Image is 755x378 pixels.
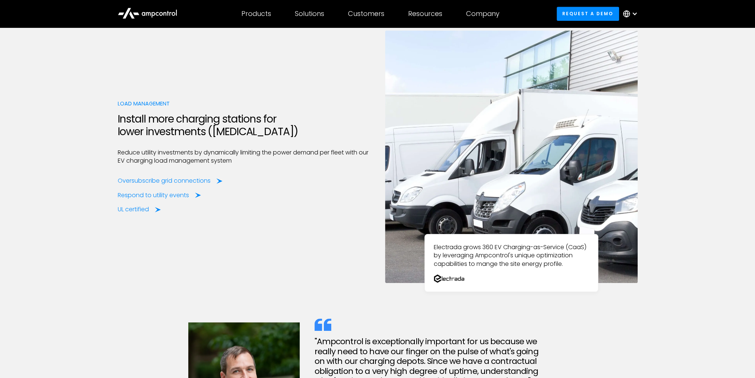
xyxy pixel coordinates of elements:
[118,149,370,165] p: Reduce utility investments by dynamically limiting the power demand per fleet with our EV chargin...
[315,319,331,331] img: quote icon
[118,205,149,214] div: UL certified
[241,10,271,18] div: Products
[118,191,189,199] div: Respond to utility events
[348,10,384,18] div: Customers
[434,274,465,283] img: electrada logo
[118,100,370,108] div: Load Management
[408,10,442,18] div: Resources
[295,10,324,18] div: Solutions
[118,205,161,214] a: UL certified
[466,10,499,18] div: Company
[557,7,619,20] a: Request a demo
[118,177,222,185] a: Oversubscribe grid connections
[118,191,201,199] a: Respond to utility events
[118,177,211,185] div: Oversubscribe grid connections
[118,113,370,138] h2: Install more charging stations for lower investments ([MEDICAL_DATA])
[434,243,589,268] p: Electrada grows 360 EV Charging-as-Service (CaaS) by leveraging Ampcontrol's unique optimization ...
[385,30,638,283] img: shutterstock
